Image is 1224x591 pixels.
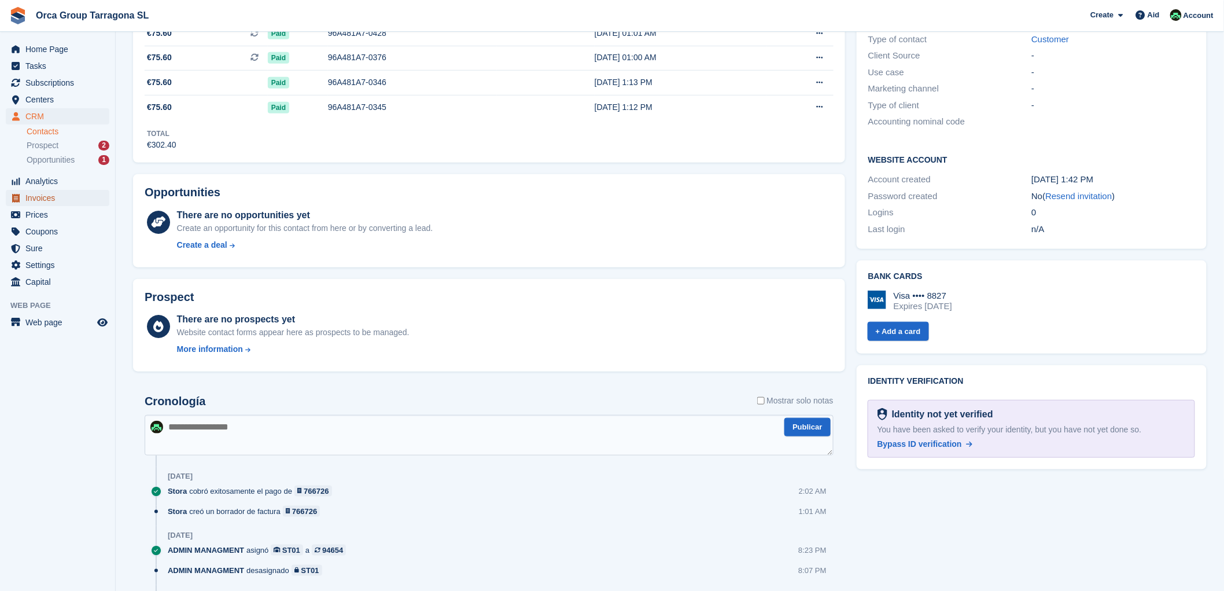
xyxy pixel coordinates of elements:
a: Customer [1031,34,1069,44]
font: Opportunities [145,186,220,199]
font: €302.40 [147,140,176,149]
font: 96A481A7-0345 [328,102,386,112]
a: Opportunities 1 [27,154,109,166]
button: Publicar [784,418,830,437]
a: menu [6,58,109,74]
div: desasignado [168,565,328,576]
div: 1:01 AM [799,506,827,517]
font: Settings [25,260,55,270]
div: [DATE] [168,531,193,540]
font: Paid [271,79,286,87]
font: Total [147,130,169,138]
font: Last login [868,224,905,234]
div: 2:02 AM [799,486,827,497]
font: €75.60 [147,53,172,62]
a: 766726 [294,486,332,497]
font: Logins [868,207,894,217]
a: Create a deal [177,239,433,251]
a: menu [6,314,109,331]
img: Tania [1170,9,1182,21]
font: More information [177,344,243,354]
font: - [1031,83,1034,93]
font: Paid [271,30,286,38]
img: Ready for identity verification [878,408,887,421]
font: Coupons [25,227,58,236]
a: ST01 [292,565,322,576]
font: [DATE] 1:42 PM [1031,174,1093,184]
font: Visa •••• 8827 [894,291,947,300]
div: 766726 [292,506,317,517]
img: Tania [150,421,163,434]
font: Centers [25,95,54,104]
span: ADMIN MANAGMENT [168,545,244,556]
font: 96A481A7-0376 [328,53,386,62]
font: Identity not yet verified [892,409,993,419]
font: There are no prospects yet [177,314,296,324]
a: menu [6,91,109,108]
font: Create an opportunity for this contact from here or by converting a lead. [177,223,433,233]
div: [DATE] [168,472,193,481]
font: n/A [1031,224,1045,234]
font: Opportunities [27,155,75,164]
span: ADMIN MANAGMENT [168,565,244,576]
a: Bypass ID verification [878,438,973,450]
a: menu [6,173,109,189]
font: €75.60 [147,28,172,38]
font: Prospect [145,291,194,303]
span: Stora [168,486,187,497]
font: €75.60 [147,78,172,87]
font: [DATE] 1:13 PM [595,78,652,87]
font: Sure [25,244,43,253]
font: [DATE] 01:00 AM [595,53,657,62]
a: menu [6,223,109,240]
font: - [1031,100,1034,110]
div: ST01 [301,565,319,576]
a: menu [6,41,109,57]
font: Tasks [25,61,46,71]
span: Stora [168,506,187,517]
font: €75.60 [147,102,172,112]
font: Use case [868,67,905,77]
img: stora-icon-8386f47178a22dfd0bd8f6a31ec36ba5ce8667c1dd55bd0f319d3a0aa187defe.svg [9,7,27,24]
a: menu [6,274,109,290]
font: Paid [271,104,286,112]
font: ) [1112,191,1115,201]
a: Prospect 2 [27,140,109,152]
font: Identity verification [868,376,964,386]
div: ST01 [282,545,300,556]
font: There are no opportunities yet [177,210,310,220]
a: 766726 [283,506,320,517]
a: Orca Group Tarragona SL [31,6,153,25]
div: cobró exitosamente el pago de [168,486,338,497]
font: Client Source [868,50,920,60]
font: CRM [25,112,44,121]
font: You have been asked to verify your identity, but you have not yet done so. [878,425,1142,434]
font: Paid [271,54,286,62]
div: 766726 [304,486,329,497]
a: More information [177,343,410,355]
div: 8:23 PM [798,545,826,556]
font: Create a deal [177,240,227,249]
a: menu [6,108,109,124]
a: menu [6,257,109,273]
img: Visa Logo [868,291,886,309]
label: Mostrar solo notas [757,395,834,407]
font: Website account [868,155,948,164]
font: Bypass ID verification [878,439,962,449]
font: Account created [868,174,931,184]
font: - [1031,67,1034,77]
font: Capital [25,277,51,287]
div: 94654 [322,545,343,556]
font: Type of client [868,100,919,110]
a: Resend invitation [1046,191,1112,201]
a: ST01 [271,545,303,556]
font: Prospect [27,141,58,150]
font: No [1031,191,1042,201]
font: Aid [1148,10,1160,19]
font: Web page [10,301,51,310]
a: menu [6,207,109,223]
font: 1 [102,156,106,164]
div: asignó a [168,545,352,556]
